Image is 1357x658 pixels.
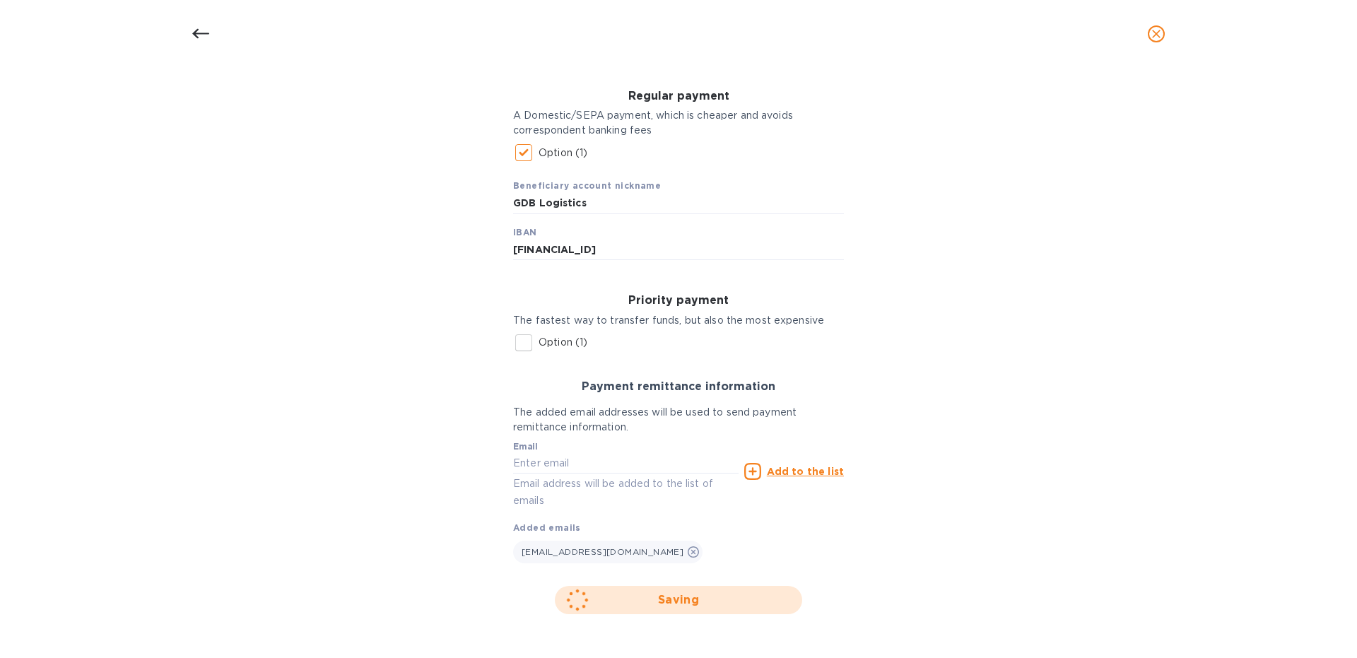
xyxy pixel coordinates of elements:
[539,335,587,350] p: Option (1)
[513,313,844,328] p: The fastest way to transfer funds, but also the most expensive
[513,108,844,138] p: A Domestic/SEPA payment, which is cheaper and avoids correspondent banking fees
[513,193,844,214] input: Beneficiary account nickname
[513,240,844,261] input: IBAN
[513,541,703,563] div: [EMAIL_ADDRESS][DOMAIN_NAME]
[513,442,538,451] label: Email
[513,294,844,307] h3: Priority payment
[513,453,739,474] input: Enter email
[513,380,844,394] h3: Payment remittance information
[513,90,844,103] h3: Regular payment
[539,146,587,160] p: Option (1)
[522,546,683,557] span: [EMAIL_ADDRESS][DOMAIN_NAME]
[513,180,661,191] b: Beneficiary account nickname
[513,522,581,533] b: Added emails
[1139,17,1173,51] button: close
[513,476,739,508] p: Email address will be added to the list of emails
[513,227,537,237] b: IBAN
[513,405,844,435] p: The added email addresses will be used to send payment remittance information.
[767,466,844,477] u: Add to the list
